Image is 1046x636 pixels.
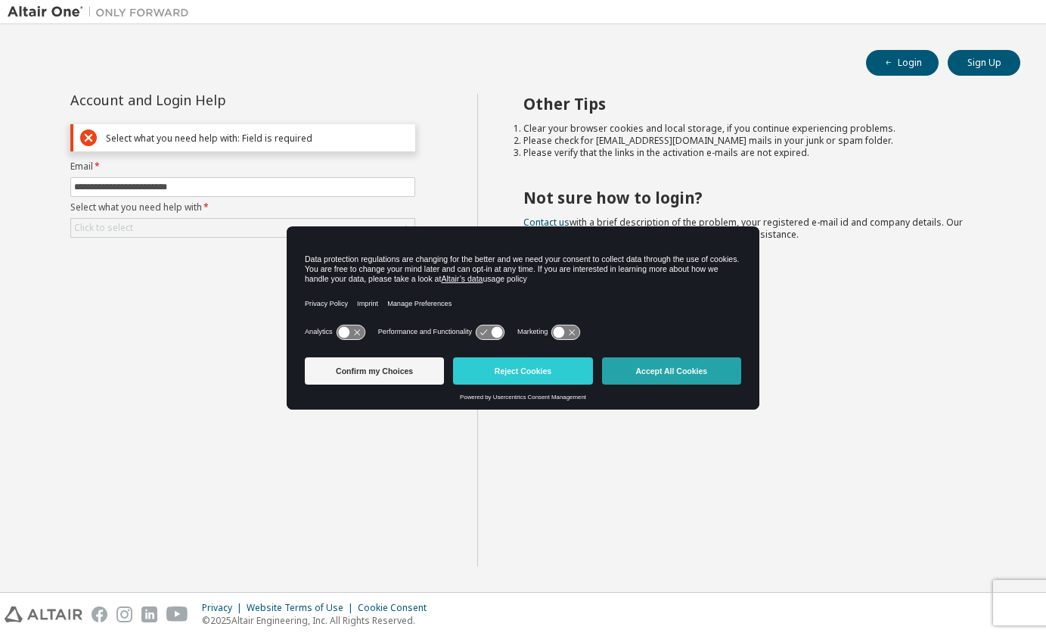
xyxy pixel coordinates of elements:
h2: Other Tips [523,94,993,114]
span: with a brief description of the problem, your registered e-mail id and company details. Our suppo... [523,216,963,241]
img: facebook.svg [92,606,107,622]
label: Email [70,161,415,173]
img: instagram.svg [116,606,132,622]
div: Click to select [71,219,414,237]
div: Select what you need help with: Field is required [106,132,408,144]
div: Privacy [202,602,247,614]
h2: Not sure how to login? [523,188,993,207]
div: Account and Login Help [70,94,346,106]
img: Altair One [8,5,197,20]
li: Please check for [EMAIL_ADDRESS][DOMAIN_NAME] mails in your junk or spam folder. [523,135,993,147]
div: Click to select [74,222,133,234]
a: Contact us [523,216,570,229]
img: altair_logo.svg [5,606,82,622]
img: linkedin.svg [141,606,157,622]
div: Cookie Consent [358,602,436,614]
button: Sign Up [948,50,1020,76]
li: Clear your browser cookies and local storage, if you continue experiencing problems. [523,123,993,135]
button: Login [866,50,939,76]
div: Website Terms of Use [247,602,358,614]
label: Select what you need help with [70,201,415,214]
p: © 2025 Altair Engineering, Inc. All Rights Reserved. [202,614,436,627]
img: youtube.svg [166,606,188,622]
li: Please verify that the links in the activation e-mails are not expired. [523,147,993,159]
